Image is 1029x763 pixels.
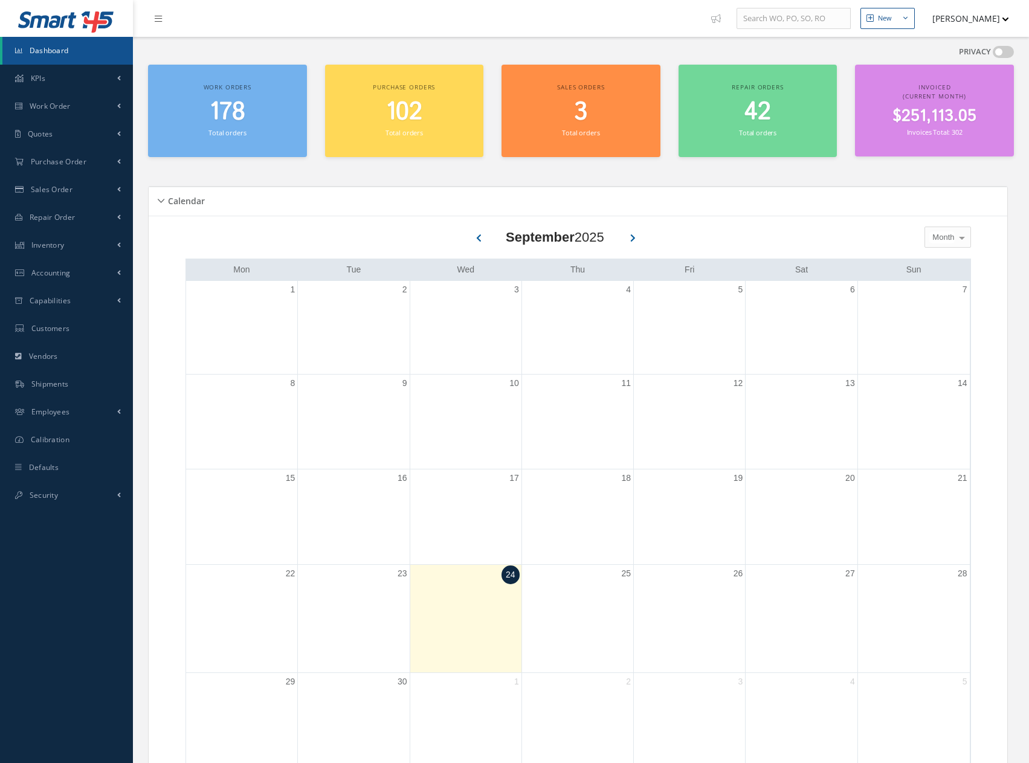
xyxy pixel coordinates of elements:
[283,469,298,487] a: September 15, 2025
[512,673,521,691] a: October 1, 2025
[731,565,746,582] a: September 26, 2025
[325,65,484,157] a: Purchase orders 102 Total orders
[30,295,71,306] span: Capabilities
[736,673,746,691] a: October 3, 2025
[634,281,746,375] td: September 5, 2025
[634,374,746,469] td: September 12, 2025
[619,375,634,392] a: September 11, 2025
[848,281,857,298] a: September 6, 2025
[557,83,604,91] span: Sales orders
[31,240,65,250] span: Inventory
[502,565,520,584] a: September 24, 2025
[30,490,58,500] span: Security
[624,281,633,298] a: September 4, 2025
[30,45,69,56] span: Dashboard
[843,565,857,582] a: September 27, 2025
[857,564,969,672] td: September 28, 2025
[400,375,410,392] a: September 9, 2025
[746,374,857,469] td: September 13, 2025
[955,565,970,582] a: September 28, 2025
[298,281,410,375] td: September 2, 2025
[955,375,970,392] a: September 14, 2025
[410,564,521,672] td: September 24, 2025
[31,73,45,83] span: KPIs
[904,262,924,277] a: Sunday
[506,230,575,245] b: September
[737,8,851,30] input: Search WO, PO, SO, RO
[568,262,587,277] a: Thursday
[682,262,697,277] a: Friday
[744,95,771,129] span: 42
[679,65,837,157] a: Repair orders 42 Total orders
[736,281,746,298] a: September 5, 2025
[507,375,521,392] a: September 10, 2025
[30,212,76,222] span: Repair Order
[903,92,966,100] span: (Current Month)
[855,65,1014,156] a: Invoiced (Current Month) $251,113.05 Invoices Total: 302
[955,469,970,487] a: September 21, 2025
[454,262,477,277] a: Wednesday
[395,565,410,582] a: September 23, 2025
[31,379,69,389] span: Shipments
[843,469,857,487] a: September 20, 2025
[298,374,410,469] td: September 9, 2025
[502,65,660,157] a: Sales orders 3 Total orders
[344,262,364,277] a: Tuesday
[634,564,746,672] td: September 26, 2025
[298,469,410,565] td: September 16, 2025
[907,127,963,137] small: Invoices Total: 302
[562,128,599,137] small: Total orders
[512,281,521,298] a: September 3, 2025
[29,351,58,361] span: Vendors
[960,673,970,691] a: October 5, 2025
[746,469,857,565] td: September 20, 2025
[521,374,633,469] td: September 11, 2025
[507,469,521,487] a: September 17, 2025
[31,268,71,278] span: Accounting
[395,673,410,691] a: September 30, 2025
[857,374,969,469] td: September 14, 2025
[521,281,633,375] td: September 4, 2025
[793,262,810,277] a: Saturday
[373,83,435,91] span: Purchase orders
[746,564,857,672] td: September 27, 2025
[619,565,634,582] a: September 25, 2025
[959,46,991,58] label: PRIVACY
[892,105,976,128] span: $251,113.05
[186,281,298,375] td: September 1, 2025
[574,95,587,129] span: 3
[283,673,298,691] a: September 29, 2025
[410,469,521,565] td: September 17, 2025
[288,375,297,392] a: September 8, 2025
[731,469,746,487] a: September 19, 2025
[918,83,951,91] span: Invoiced
[288,281,297,298] a: September 1, 2025
[843,375,857,392] a: September 13, 2025
[624,673,633,691] a: October 2, 2025
[746,281,857,375] td: September 6, 2025
[298,564,410,672] td: September 23, 2025
[148,65,307,157] a: Work orders 178 Total orders
[30,101,71,111] span: Work Order
[186,564,298,672] td: September 22, 2025
[521,469,633,565] td: September 18, 2025
[400,281,410,298] a: September 2, 2025
[31,407,70,417] span: Employees
[186,469,298,565] td: September 15, 2025
[164,192,205,207] h5: Calendar
[732,83,783,91] span: Repair orders
[521,564,633,672] td: September 25, 2025
[386,95,422,129] span: 102
[929,231,954,243] span: Month
[28,129,53,139] span: Quotes
[921,7,1009,30] button: [PERSON_NAME]
[857,281,969,375] td: September 7, 2025
[385,128,423,137] small: Total orders
[31,323,70,333] span: Customers
[210,95,245,129] span: 178
[31,156,86,167] span: Purchase Order
[2,37,133,65] a: Dashboard
[960,281,970,298] a: September 7, 2025
[878,13,892,24] div: New
[410,281,521,375] td: September 3, 2025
